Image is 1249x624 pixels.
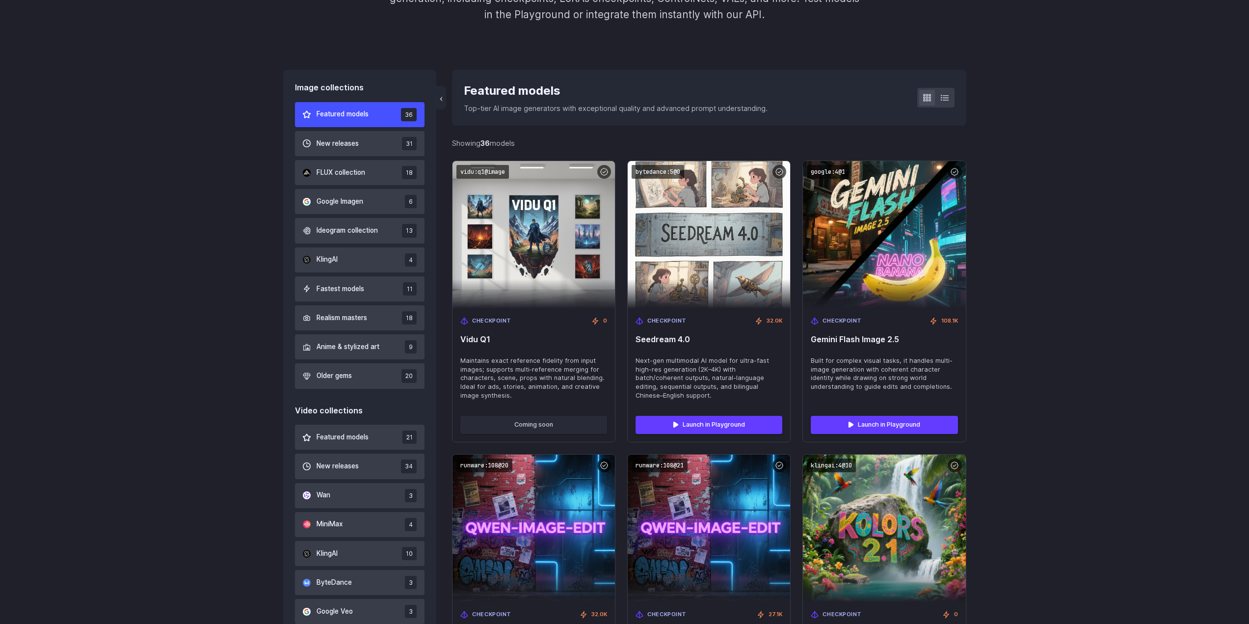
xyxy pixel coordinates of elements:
[811,335,957,344] span: Gemini Flash Image 2.5
[769,610,782,619] span: 27.1K
[401,369,417,382] span: 20
[767,317,782,326] span: 32.0K
[317,461,359,472] span: New releases
[295,81,425,94] div: Image collections
[295,276,425,301] button: Fastest models 11
[456,165,509,179] code: vidu:q1@image
[317,342,379,353] span: Anime & stylized art
[402,224,417,237] span: 13
[807,165,849,179] code: google:4@1
[317,490,330,501] span: Wan
[452,455,615,602] img: Qwen‑Image‑Edit
[295,570,425,595] button: ByteDance 3
[405,489,417,502] span: 3
[402,311,417,325] span: 18
[823,317,862,326] span: Checkpoint
[317,371,352,381] span: Older gems
[472,317,511,326] span: Checkpoint
[317,109,369,120] span: Featured models
[436,86,446,109] button: ‹
[295,454,425,479] button: New releases 34
[295,131,425,156] button: New releases 31
[295,160,425,185] button: FLUX collection 18
[295,247,425,272] button: KlingAI 4
[317,225,378,236] span: Ideogram collection
[295,483,425,508] button: Wan 3
[317,167,365,178] span: FLUX collection
[295,405,425,417] div: Video collections
[628,161,790,309] img: Seedream 4.0
[405,576,417,589] span: 3
[636,335,782,344] span: Seedream 4.0
[295,541,425,566] button: KlingAI 10
[295,599,425,624] button: Google Veo 3
[295,363,425,388] button: Older gems 20
[460,416,607,434] button: Coming soon
[456,459,512,473] code: runware:108@20
[632,165,684,179] code: bytedance:5@0
[405,518,417,531] span: 4
[317,284,364,295] span: Fastest models
[460,356,607,401] span: Maintains exact reference fidelity from input images; supports multi‑reference merging for charac...
[295,334,425,359] button: Anime & stylized art 9
[807,459,856,473] code: klingai:4@10
[480,139,490,147] strong: 36
[823,610,862,619] span: Checkpoint
[452,161,615,309] img: Vidu Q1
[295,305,425,330] button: Realism masters 18
[405,605,417,618] span: 3
[803,161,965,309] img: Gemini Flash Image 2.5
[811,416,957,434] a: Launch in Playground
[647,317,687,326] span: Checkpoint
[295,425,425,450] button: Featured models 21
[402,137,417,150] span: 31
[464,81,768,100] div: Featured models
[295,512,425,537] button: MiniMax 4
[591,610,607,619] span: 32.0K
[402,166,417,179] span: 18
[401,460,417,473] span: 34
[405,340,417,353] span: 9
[401,108,417,121] span: 36
[317,196,363,207] span: Google Imagen
[403,282,417,296] span: 11
[295,189,425,214] button: Google Imagen 6
[954,610,958,619] span: 0
[603,317,607,326] span: 0
[317,254,338,265] span: KlingAI
[460,335,607,344] span: Vidu Q1
[472,610,511,619] span: Checkpoint
[632,459,688,473] code: runware:108@21
[317,432,369,443] span: Featured models
[405,195,417,208] span: 6
[317,577,352,588] span: ByteDance
[941,317,958,326] span: 108.1K
[452,137,515,149] div: Showing models
[402,431,417,444] span: 21
[464,103,768,114] p: Top-tier AI image generators with exceptional quality and advanced prompt understanding.
[811,356,957,392] span: Built for complex visual tasks, it handles multi-image generation with coherent character identit...
[317,606,353,617] span: Google Veo
[402,547,417,560] span: 10
[317,138,359,149] span: New releases
[636,356,782,401] span: Next-gen multimodal AI model for ultra-fast high-res generation (2K–4K) with batch/coherent outpu...
[317,313,367,324] span: Realism masters
[295,102,425,127] button: Featured models 36
[317,548,338,559] span: KlingAI
[405,253,417,267] span: 4
[628,455,790,602] img: Qwen‑Image‑Edit Lightning (8 steps)
[295,218,425,243] button: Ideogram collection 13
[803,455,965,602] img: Kolors 2.1
[636,416,782,434] a: Launch in Playground
[317,519,343,530] span: MiniMax
[647,610,687,619] span: Checkpoint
